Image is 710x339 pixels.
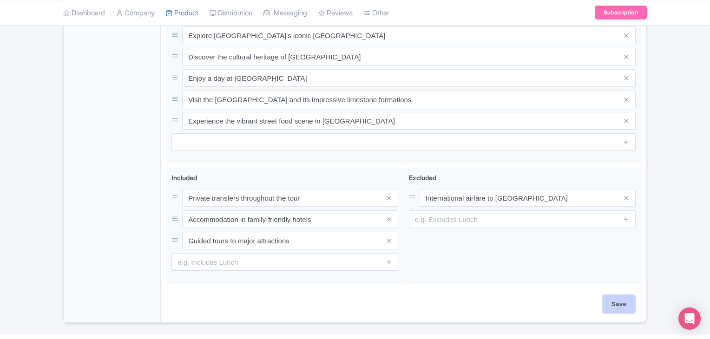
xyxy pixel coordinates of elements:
[409,210,636,228] input: e.g. Excludes Lunch
[678,307,701,330] div: Open Intercom Messenger
[595,6,647,20] a: Subscription
[171,253,398,271] input: e.g. Includes Lunch
[171,174,197,182] span: Included
[603,295,635,313] input: Save
[409,174,436,182] span: Excluded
